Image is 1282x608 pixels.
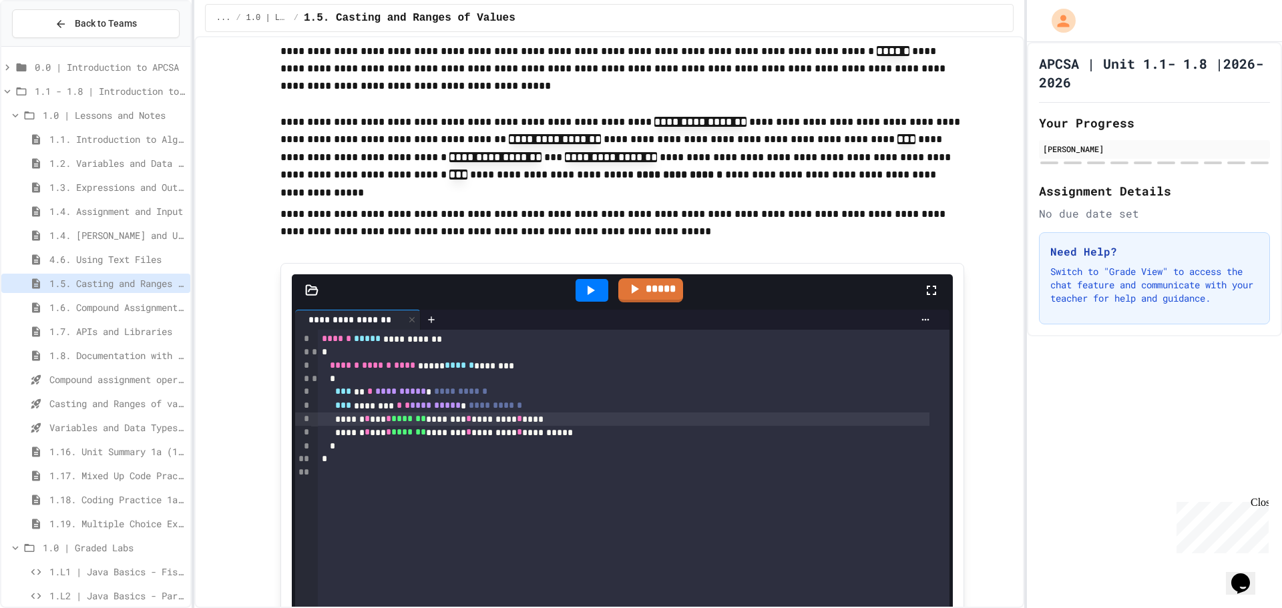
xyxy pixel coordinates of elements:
span: Variables and Data Types - Quiz [49,420,185,434]
span: 1.8. Documentation with Comments and Preconditions [49,348,185,362]
iframe: chat widget [1171,497,1269,553]
span: 1.1. Introduction to Algorithms, Programming, and Compilers [49,132,185,146]
span: 1.17. Mixed Up Code Practice 1.1-1.6 [49,469,185,483]
span: Back to Teams [75,17,137,31]
span: 1.5. Casting and Ranges of Values [304,10,515,26]
div: Chat with us now!Close [5,5,92,85]
span: 1.19. Multiple Choice Exercises for Unit 1a (1.1-1.6) [49,517,185,531]
span: 1.L2 | Java Basics - Paragraphs Lab [49,589,185,603]
span: 1.6. Compound Assignment Operators [49,300,185,314]
iframe: chat widget [1226,555,1269,595]
span: 1.5. Casting and Ranges of Values [49,276,185,290]
span: 1.0 | Lessons and Notes [43,108,185,122]
div: [PERSON_NAME] [1043,143,1266,155]
h3: Need Help? [1050,244,1259,260]
span: ... [216,13,231,23]
span: 1.2. Variables and Data Types [49,156,185,170]
h1: APCSA | Unit 1.1- 1.8 |2026-2026 [1039,54,1270,91]
span: 1.3. Expressions and Output [New] [49,180,185,194]
span: 1.L1 | Java Basics - Fish Lab [49,565,185,579]
span: Compound assignment operators - Quiz [49,372,185,386]
span: 1.0 | Lessons and Notes [246,13,288,23]
span: 1.16. Unit Summary 1a (1.1-1.6) [49,444,185,459]
span: 1.0 | Graded Labs [43,541,185,555]
div: My Account [1038,5,1079,36]
span: / [236,13,240,23]
h2: Assignment Details [1039,182,1270,200]
h2: Your Progress [1039,113,1270,132]
span: / [294,13,298,23]
span: 1.4. [PERSON_NAME] and User Input [49,228,185,242]
span: 4.6. Using Text Files [49,252,185,266]
span: 1.4. Assignment and Input [49,204,185,218]
p: Switch to "Grade View" to access the chat feature and communicate with your teacher for help and ... [1050,265,1259,305]
button: Back to Teams [12,9,180,38]
span: Casting and Ranges of variables - Quiz [49,396,185,410]
span: 1.7. APIs and Libraries [49,324,185,338]
div: No due date set [1039,206,1270,222]
span: 1.18. Coding Practice 1a (1.1-1.6) [49,493,185,507]
span: 0.0 | Introduction to APCSA [35,60,185,74]
span: 1.1 - 1.8 | Introduction to Java [35,84,185,98]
